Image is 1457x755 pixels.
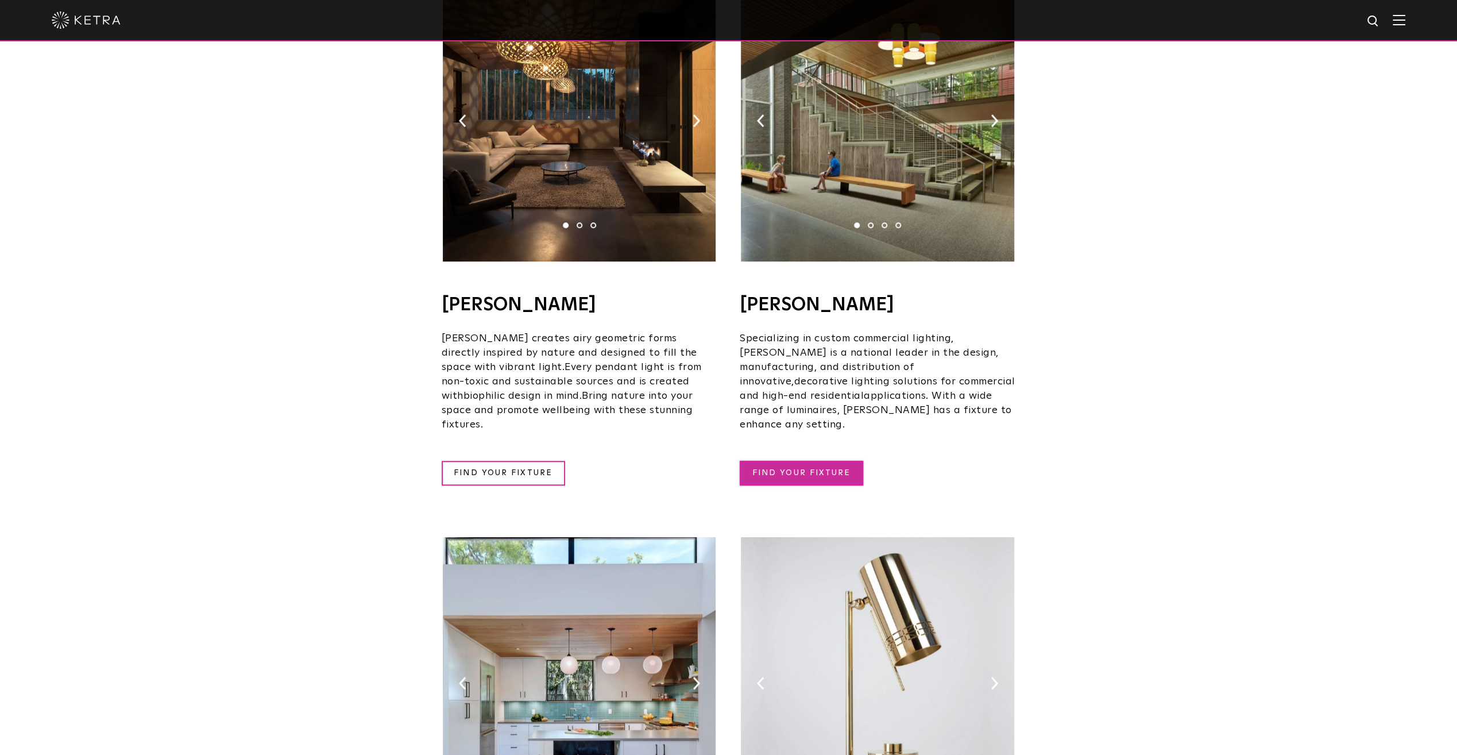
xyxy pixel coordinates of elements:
[1366,14,1381,29] img: search icon
[693,114,700,127] img: arrow-right-black.svg
[740,348,827,358] span: [PERSON_NAME]
[52,11,121,29] img: ketra-logo-2019-white
[757,677,764,689] img: arrow-left-black.svg
[740,348,999,387] span: is a national leader in the design, manufacturing, and distribution of innovative,
[442,333,697,372] span: [PERSON_NAME] creates airy geometric forms directly inspired by nature and designed to fill the s...
[1393,14,1405,25] img: Hamburger%20Nav.svg
[442,391,693,430] span: Bring nature into your space and promote wellbeing with these stunning fixtures.
[757,114,764,127] img: arrow-left-black.svg
[740,333,954,344] span: Specializing in custom commercial lighting,
[442,362,702,401] span: Every pendant light is from non-toxic and sustainable sources and is created with
[459,677,466,689] img: arrow-left-black.svg
[991,114,998,127] img: arrow-right-black.svg
[740,391,1012,430] span: applications. With a wide range of luminaires, [PERSON_NAME] has a fixture to enhance any setting.
[991,677,998,689] img: arrow-right-black.svg
[442,332,717,432] p: biophilic design in mind.
[740,461,863,486] a: FIND YOUR FIXTURE
[693,677,700,689] img: arrow-right-black.svg
[740,376,1015,401] span: decorative lighting solutions for commercial and high-end residential
[459,114,466,127] img: arrow-left-black.svg
[740,296,1015,314] h4: [PERSON_NAME]
[442,296,717,314] h4: [PERSON_NAME]
[442,461,565,486] a: FIND YOUR FIXTURE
